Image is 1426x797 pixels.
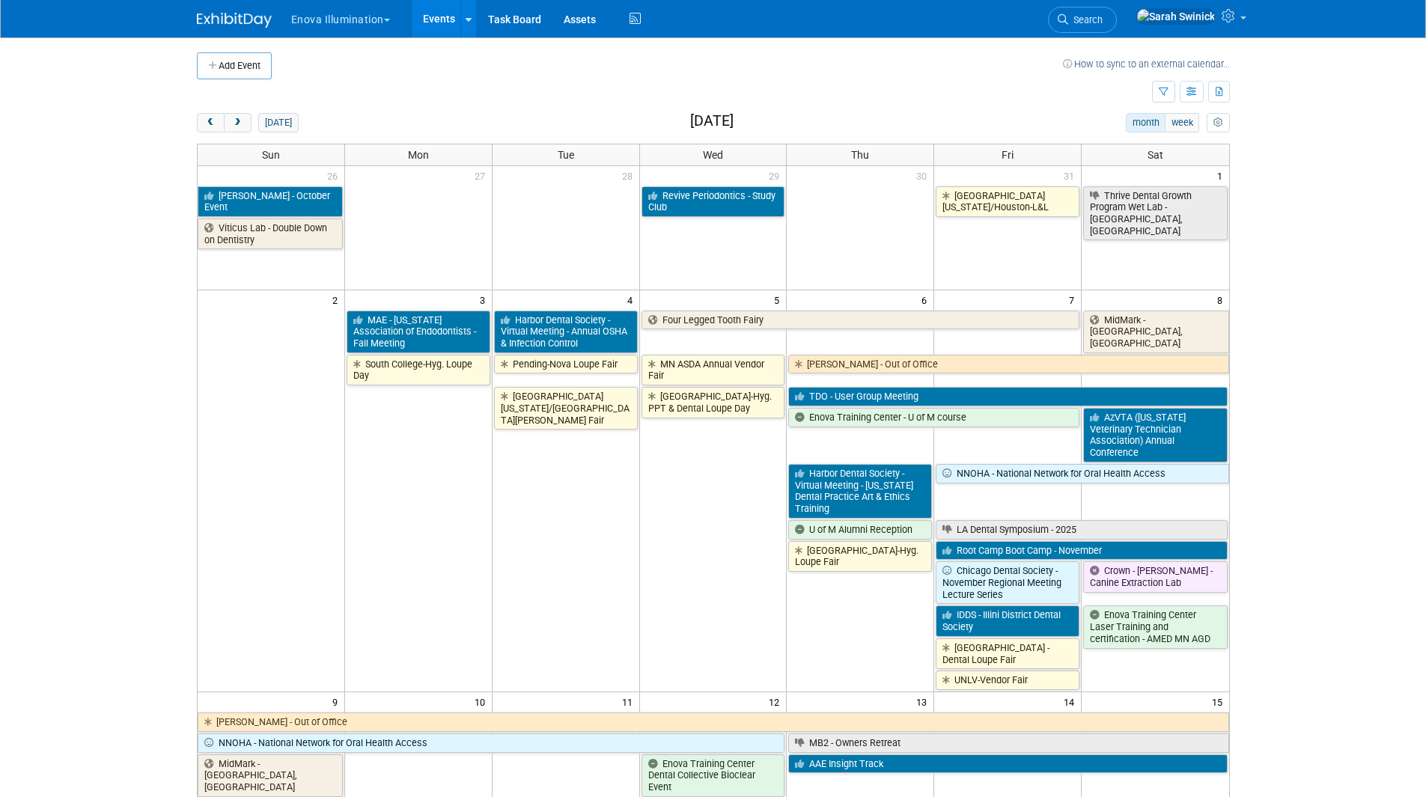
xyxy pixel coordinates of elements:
[936,464,1228,483] a: NNOHA - National Network for Oral Health Access
[936,605,1079,636] a: IDDS - Illini District Dental Society
[1067,290,1081,309] span: 7
[936,638,1079,669] a: [GEOGRAPHIC_DATA] - Dental Loupe Fair
[1068,14,1103,25] span: Search
[326,166,344,185] span: 26
[262,149,280,161] span: Sun
[690,113,734,129] h2: [DATE]
[494,387,638,430] a: [GEOGRAPHIC_DATA][US_STATE]/[GEOGRAPHIC_DATA][PERSON_NAME] Fair
[1083,186,1227,241] a: Thrive Dental Growth Program Wet Lab - [GEOGRAPHIC_DATA], [GEOGRAPHIC_DATA]
[936,561,1079,604] a: Chicago Dental Society - November Regional Meeting Lecture Series
[703,149,723,161] span: Wed
[1083,561,1227,592] a: Crown - [PERSON_NAME] - Canine Extraction Lab
[788,733,1228,753] a: MB2 - Owners Retreat
[1148,149,1163,161] span: Sat
[198,186,343,217] a: [PERSON_NAME] - October Event
[494,311,638,353] a: Harbor Dental Society - Virtual Meeting - Annual OSHA & Infection Control
[642,387,785,418] a: [GEOGRAPHIC_DATA]-Hyg. PPT & Dental Loupe Day
[473,166,492,185] span: 27
[773,290,786,309] span: 5
[767,166,786,185] span: 29
[788,754,1227,774] a: AAE Insight Track
[1083,605,1227,648] a: Enova Training Center Laser Training and certification - AMED MN AGD
[1136,8,1216,25] img: Sarah Swinick
[198,219,343,249] a: Viticus Lab - Double Down on Dentistry
[1126,113,1166,132] button: month
[331,692,344,711] span: 9
[197,52,272,79] button: Add Event
[1216,166,1229,185] span: 1
[1062,692,1081,711] span: 14
[478,290,492,309] span: 3
[1213,118,1223,128] i: Personalize Calendar
[1063,58,1230,70] a: How to sync to an external calendar...
[258,113,298,132] button: [DATE]
[1048,7,1117,33] a: Search
[915,692,933,711] span: 13
[408,149,429,161] span: Mon
[642,311,1080,330] a: Four Legged Tooth Fairy
[198,733,785,753] a: NNOHA - National Network for Oral Health Access
[642,355,785,385] a: MN ASDA Annual Vendor Fair
[198,712,1229,732] a: [PERSON_NAME] - Out of Office
[347,355,490,385] a: South College-Hyg. Loupe Day
[1216,290,1229,309] span: 8
[331,290,344,309] span: 2
[198,754,343,797] a: MidMark - [GEOGRAPHIC_DATA], [GEOGRAPHIC_DATA]
[936,541,1227,561] a: Root Camp Boot Camp - November
[1062,166,1081,185] span: 31
[197,113,225,132] button: prev
[347,311,490,353] a: MAE - [US_STATE] Association of Endodontists - Fall Meeting
[851,149,869,161] span: Thu
[936,520,1227,540] a: LA Dental Symposium - 2025
[788,520,932,540] a: U of M Alumni Reception
[788,408,1079,427] a: Enova Training Center - U of M course
[1165,113,1199,132] button: week
[936,186,1079,217] a: [GEOGRAPHIC_DATA][US_STATE]/Houston-L&L
[1207,113,1229,132] button: myCustomButton
[915,166,933,185] span: 30
[494,355,638,374] a: Pending-Nova Loupe Fair
[1002,149,1014,161] span: Fri
[920,290,933,309] span: 6
[642,186,785,217] a: Revive Periodontics - Study Club
[1210,692,1229,711] span: 15
[621,166,639,185] span: 28
[621,692,639,711] span: 11
[558,149,574,161] span: Tue
[642,754,785,797] a: Enova Training Center Dental Collective Bioclear Event
[626,290,639,309] span: 4
[1083,311,1228,353] a: MidMark - [GEOGRAPHIC_DATA], [GEOGRAPHIC_DATA]
[788,387,1227,406] a: TDO - User Group Meeting
[936,671,1079,690] a: UNLV-Vendor Fair
[767,692,786,711] span: 12
[788,355,1228,374] a: [PERSON_NAME] - Out of Office
[197,13,272,28] img: ExhibitDay
[473,692,492,711] span: 10
[788,464,932,519] a: Harbor Dental Society - Virtual Meeting - [US_STATE] Dental Practice Art & Ethics Training
[788,541,932,572] a: [GEOGRAPHIC_DATA]-Hyg. Loupe Fair
[1083,408,1227,462] a: AzVTA ([US_STATE] Veterinary Technician Association) Annual Conference
[224,113,252,132] button: next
